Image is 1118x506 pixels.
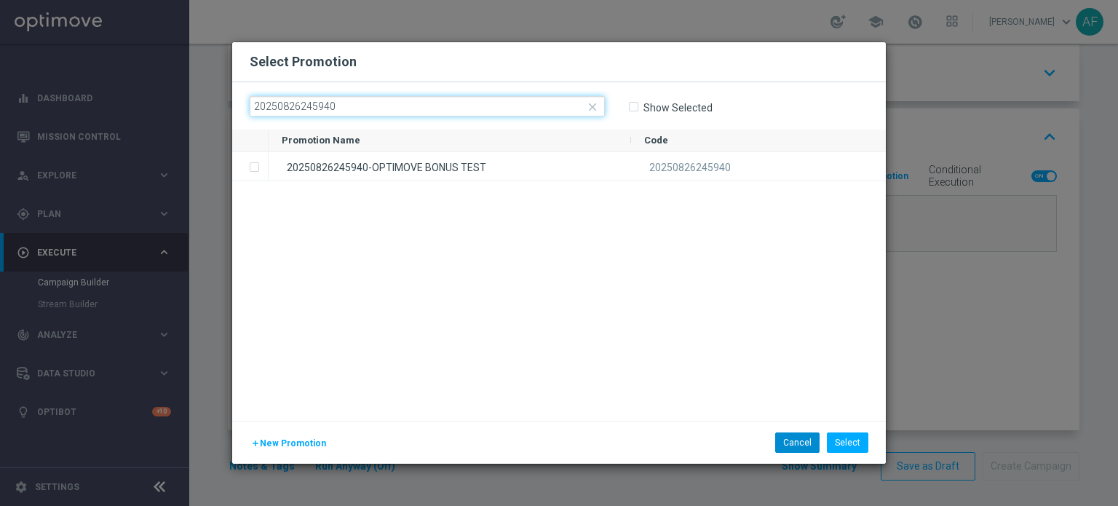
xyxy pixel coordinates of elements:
h2: Select Promotion [250,53,357,71]
div: Press SPACE to select this row. [232,152,269,181]
span: Code [644,135,668,146]
span: Promotion Name [282,135,360,146]
div: 20250826245940-OPTIMOVE BONUS TEST [269,152,631,181]
span: New Promotion [260,438,326,448]
input: Search by Promotion name or Promo code [250,96,605,116]
i: close [586,100,599,114]
span: 20250826245940 [649,162,731,173]
label: Show Selected [643,101,713,114]
button: Cancel [775,432,820,453]
div: Press SPACE to select this row. [269,152,886,181]
button: New Promotion [250,435,328,451]
i: add [251,439,260,448]
button: Select [827,432,868,453]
